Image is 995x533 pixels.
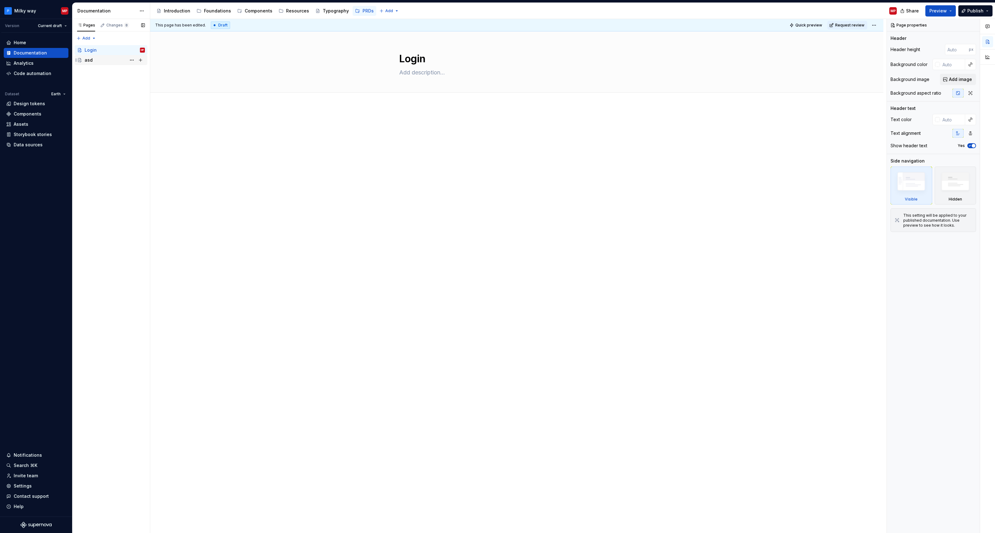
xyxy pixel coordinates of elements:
div: Header height [891,46,920,53]
button: Milky wayMP [1,4,71,17]
button: Contact support [4,491,68,501]
div: Resources [286,8,309,14]
div: Typography [323,8,349,14]
a: Storybook stories [4,130,68,139]
a: Documentation [4,48,68,58]
div: Contact support [14,493,49,499]
a: Home [4,38,68,48]
label: Yes [958,143,965,148]
span: 8 [124,23,129,28]
div: Changes [106,23,129,28]
div: Hidden [949,197,962,202]
a: Code automation [4,68,68,78]
button: Help [4,502,68,512]
button: Search ⌘K [4,460,68,470]
div: Components [14,111,41,117]
div: MP [62,8,67,13]
a: Analytics [4,58,68,68]
span: This page has been edited. [155,23,206,28]
div: PRDs [363,8,374,14]
input: Auto [940,59,965,70]
div: Visible [905,197,918,202]
a: Typography [313,6,351,16]
div: Documentation [14,50,47,56]
a: LoginMP [75,45,147,55]
span: Quick preview [795,23,822,28]
div: Code automation [14,70,51,77]
a: Components [4,109,68,119]
div: asd [85,57,93,63]
div: Milky way [14,8,36,14]
div: Storybook stories [14,131,52,138]
div: Data sources [14,142,43,148]
button: Quick preview [788,21,825,30]
button: Earth [49,90,68,98]
div: Background image [891,76,929,83]
div: Home [14,40,26,46]
div: Components [245,8,272,14]
button: Add [75,34,98,43]
span: Add [82,36,90,41]
a: Invite team [4,471,68,481]
div: Side navigation [891,158,925,164]
div: This setting will be applied to your published documentation. Use preview to see how it looks. [903,213,972,228]
a: Resources [276,6,312,16]
div: Login [85,47,97,53]
div: Page tree [154,5,376,17]
a: Data sources [4,140,68,150]
span: Add image [949,76,972,83]
div: Search ⌘K [14,462,37,469]
div: Show header text [891,143,927,149]
button: Publish [958,5,993,17]
div: Page tree [75,45,147,65]
a: Assets [4,119,68,129]
span: Preview [929,8,947,14]
div: Pages [77,23,95,28]
span: Request review [835,23,864,28]
div: Visible [891,167,932,205]
div: Invite team [14,473,38,479]
input: Auto [945,44,969,55]
button: Share [897,5,923,17]
input: Auto [940,114,965,125]
div: Settings [14,483,32,489]
div: Background aspect ratio [891,90,941,96]
div: MP [891,8,896,13]
a: Introduction [154,6,193,16]
span: Add [385,8,393,13]
button: Add [377,7,401,15]
div: Text color [891,116,912,123]
a: Settings [4,481,68,491]
div: Assets [14,121,28,127]
div: Hidden [935,167,976,205]
div: Text alignment [891,130,921,136]
div: Version [5,23,19,28]
div: Background color [891,61,928,68]
span: Publish [967,8,983,14]
a: Design tokens [4,99,68,109]
span: Share [906,8,919,14]
div: Help [14,503,24,510]
button: Current draft [35,21,70,30]
span: Current draft [38,23,62,28]
div: Header text [891,105,916,111]
div: Dataset [5,92,19,97]
button: Request review [827,21,867,30]
div: Design tokens [14,101,45,107]
svg: Supernova Logo [21,522,52,528]
a: asd [75,55,147,65]
textarea: Login [398,51,633,66]
div: Draft [211,21,230,29]
a: PRDs [353,6,376,16]
div: Notifications [14,452,42,458]
p: px [969,47,974,52]
div: Header [891,35,906,41]
button: Notifications [4,450,68,460]
span: Earth [51,92,61,97]
div: MP [141,47,144,53]
div: Analytics [14,60,34,66]
div: Foundations [204,8,231,14]
button: Add image [940,74,976,85]
div: Introduction [164,8,190,14]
